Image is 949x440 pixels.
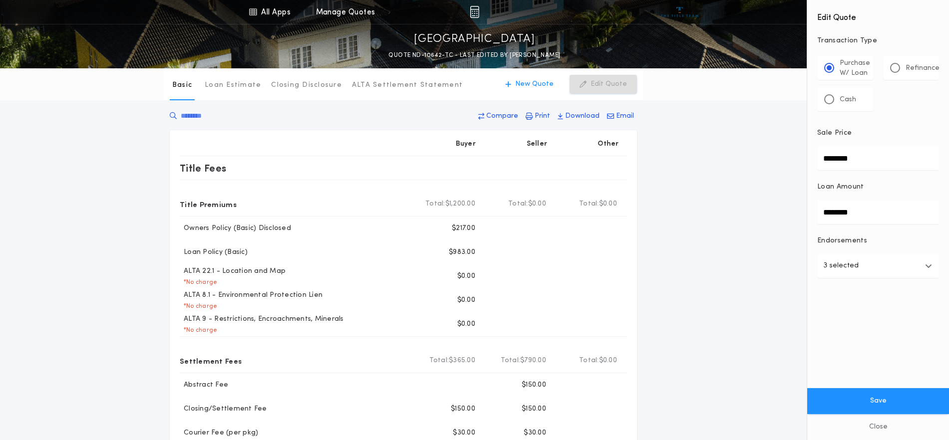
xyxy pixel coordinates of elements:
b: Total: [425,199,445,209]
p: * No charge [180,326,217,334]
button: 3 selected [817,254,939,278]
p: New Quote [515,79,554,89]
p: Other [598,139,619,149]
p: $0.00 [457,319,475,329]
input: Sale Price [817,146,939,170]
h4: Edit Quote [817,6,939,24]
p: Edit Quote [591,79,627,89]
span: $0.00 [528,199,546,209]
span: $0.00 [599,199,617,209]
p: Abstract Fee [180,380,228,390]
b: Total: [501,356,521,366]
p: Compare [486,111,518,121]
p: Download [565,111,600,121]
p: * No charge [180,302,217,310]
p: Loan Policy (Basic) [180,247,248,257]
img: vs-icon [661,7,698,17]
p: Settlement Fees [180,353,242,369]
p: $217.00 [452,223,475,233]
p: Endorsements [817,236,939,246]
button: Compare [475,107,521,125]
p: Title Premiums [180,196,237,212]
button: Email [604,107,637,125]
p: Email [616,111,634,121]
span: $790.00 [520,356,546,366]
button: Download [555,107,603,125]
p: * No charge [180,278,217,286]
p: Basic [172,80,192,90]
button: Print [523,107,553,125]
p: Seller [527,139,548,149]
p: Refinance [906,63,940,73]
p: $0.00 [457,295,475,305]
img: img [470,6,479,18]
button: Close [807,414,949,440]
p: $30.00 [453,428,475,438]
p: 3 selected [823,260,859,272]
button: Edit Quote [570,75,637,94]
p: ALTA 22.1 - Location and Map [180,266,286,276]
p: Owners Policy (Basic) Disclosed [180,223,291,233]
b: Total: [579,356,599,366]
p: Closing Disclosure [271,80,342,90]
p: ALTA 8.1 - Environmental Protection Lien [180,290,322,300]
p: $150.00 [451,404,475,414]
p: Buyer [456,139,476,149]
p: Purchase W/ Loan [840,58,870,78]
span: $365.00 [449,356,475,366]
p: ALTA Settlement Statement [352,80,463,90]
p: $983.00 [449,247,475,257]
p: $150.00 [522,380,546,390]
b: Total: [579,199,599,209]
p: Transaction Type [817,36,939,46]
p: Courier Fee (per pkg) [180,428,258,438]
button: Save [807,388,949,414]
p: Print [535,111,550,121]
p: ALTA 9 - Restrictions, Encroachments, Minerals [180,314,344,324]
p: Title Fees [180,160,227,176]
input: Loan Amount [817,200,939,224]
p: QUOTE ND-10642-TC - LAST EDITED BY [PERSON_NAME] [388,50,560,60]
p: $150.00 [522,404,546,414]
p: [GEOGRAPHIC_DATA] [414,31,535,47]
p: Loan Estimate [205,80,261,90]
b: Total: [429,356,449,366]
p: Cash [840,95,856,105]
p: Sale Price [817,128,852,138]
span: $1,200.00 [445,199,475,209]
p: Loan Amount [817,182,864,192]
p: $0.00 [457,271,475,281]
span: $0.00 [599,356,617,366]
b: Total: [508,199,528,209]
p: $30.00 [524,428,546,438]
p: Closing/Settlement Fee [180,404,267,414]
button: New Quote [495,75,564,94]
